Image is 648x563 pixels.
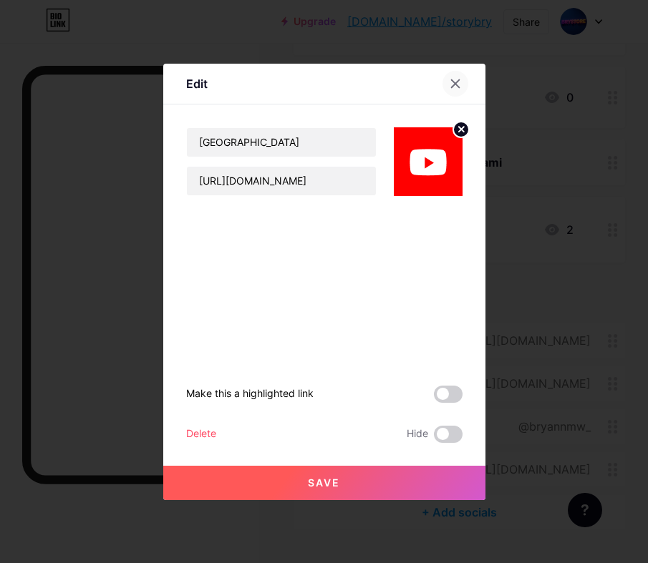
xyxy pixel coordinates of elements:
[186,75,208,92] div: Edit
[407,426,428,443] span: Hide
[163,466,485,500] button: Save
[186,386,314,403] div: Make this a highlighted link
[394,127,463,196] img: link_thumbnail
[308,476,340,489] span: Save
[187,128,376,157] input: Title
[187,167,376,195] input: URL
[186,426,216,443] div: Delete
